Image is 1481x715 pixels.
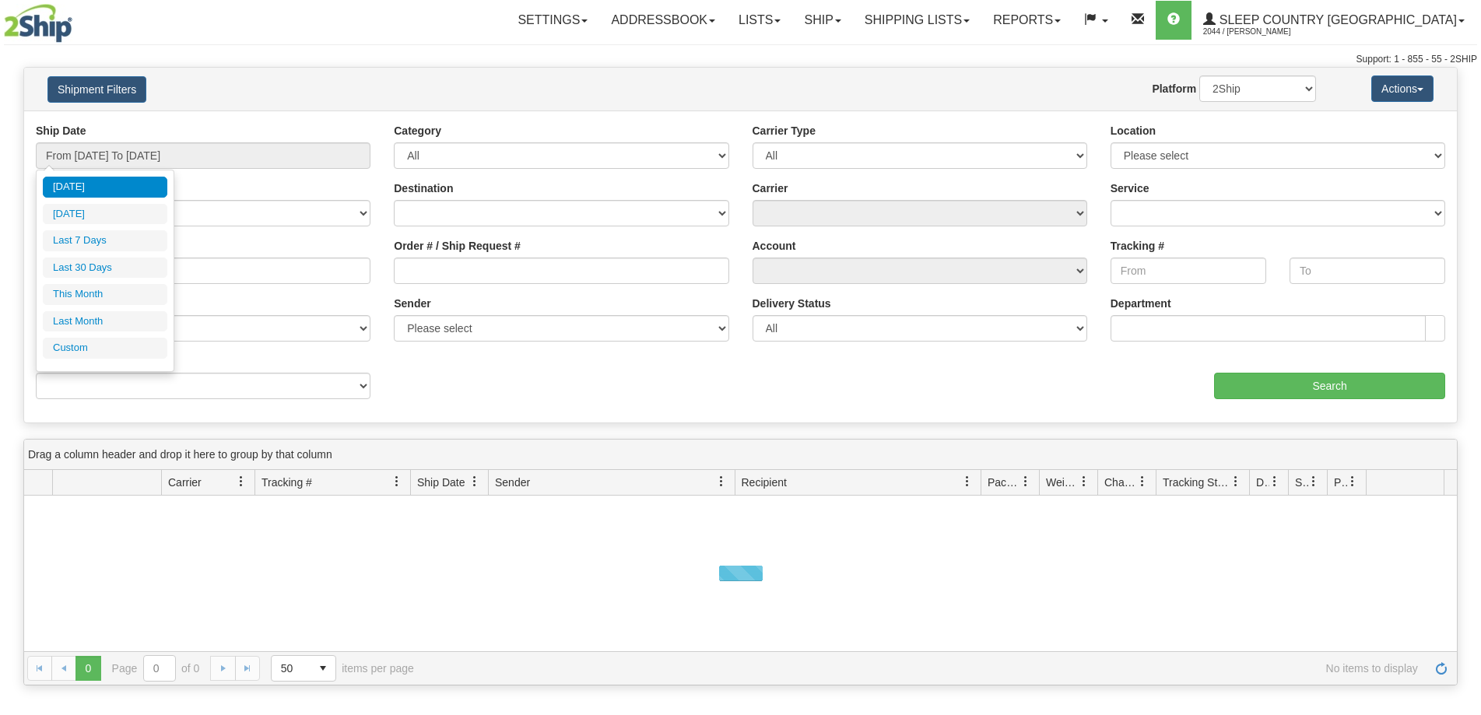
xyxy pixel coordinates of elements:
[261,475,312,490] span: Tracking #
[1256,475,1269,490] span: Delivery Status
[1191,1,1476,40] a: Sleep Country [GEOGRAPHIC_DATA] 2044 / [PERSON_NAME]
[36,123,86,138] label: Ship Date
[384,468,410,495] a: Tracking # filter column settings
[742,475,787,490] span: Recipient
[495,475,530,490] span: Sender
[1163,475,1230,490] span: Tracking Status
[981,1,1072,40] a: Reports
[708,468,735,495] a: Sender filter column settings
[43,230,167,251] li: Last 7 Days
[43,258,167,279] li: Last 30 Days
[461,468,488,495] a: Ship Date filter column settings
[394,181,453,196] label: Destination
[394,296,430,311] label: Sender
[853,1,981,40] a: Shipping lists
[1111,181,1149,196] label: Service
[24,440,1457,470] div: grid grouping header
[1152,81,1196,96] label: Platform
[311,656,335,681] span: select
[954,468,981,495] a: Recipient filter column settings
[47,76,146,103] button: Shipment Filters
[43,338,167,359] li: Custom
[43,204,167,225] li: [DATE]
[1290,258,1445,284] input: To
[1300,468,1327,495] a: Shipment Issues filter column settings
[43,311,167,332] li: Last Month
[1071,468,1097,495] a: Weight filter column settings
[228,468,254,495] a: Carrier filter column settings
[1012,468,1039,495] a: Packages filter column settings
[168,475,202,490] span: Carrier
[1429,656,1454,681] a: Refresh
[753,123,816,138] label: Carrier Type
[4,4,72,43] img: logo2044.jpg
[1295,475,1308,490] span: Shipment Issues
[394,123,441,138] label: Category
[1111,258,1266,284] input: From
[1046,475,1079,490] span: Weight
[436,662,1418,675] span: No items to display
[1214,373,1445,399] input: Search
[1216,13,1457,26] span: Sleep Country [GEOGRAPHIC_DATA]
[281,661,301,676] span: 50
[271,655,336,682] span: Page sizes drop down
[753,296,831,311] label: Delivery Status
[1111,123,1156,138] label: Location
[988,475,1020,490] span: Packages
[1104,475,1137,490] span: Charge
[1223,468,1249,495] a: Tracking Status filter column settings
[753,238,796,254] label: Account
[792,1,852,40] a: Ship
[43,177,167,198] li: [DATE]
[1129,468,1156,495] a: Charge filter column settings
[1339,468,1366,495] a: Pickup Status filter column settings
[75,656,100,681] span: Page 0
[417,475,465,490] span: Ship Date
[1445,278,1479,436] iframe: chat widget
[4,53,1477,66] div: Support: 1 - 855 - 55 - 2SHIP
[1203,24,1320,40] span: 2044 / [PERSON_NAME]
[1262,468,1288,495] a: Delivery Status filter column settings
[1371,75,1434,102] button: Actions
[112,655,200,682] span: Page of 0
[753,181,788,196] label: Carrier
[271,655,414,682] span: items per page
[599,1,727,40] a: Addressbook
[1111,296,1171,311] label: Department
[43,284,167,305] li: This Month
[1111,238,1164,254] label: Tracking #
[1334,475,1347,490] span: Pickup Status
[394,238,521,254] label: Order # / Ship Request #
[506,1,599,40] a: Settings
[727,1,792,40] a: Lists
